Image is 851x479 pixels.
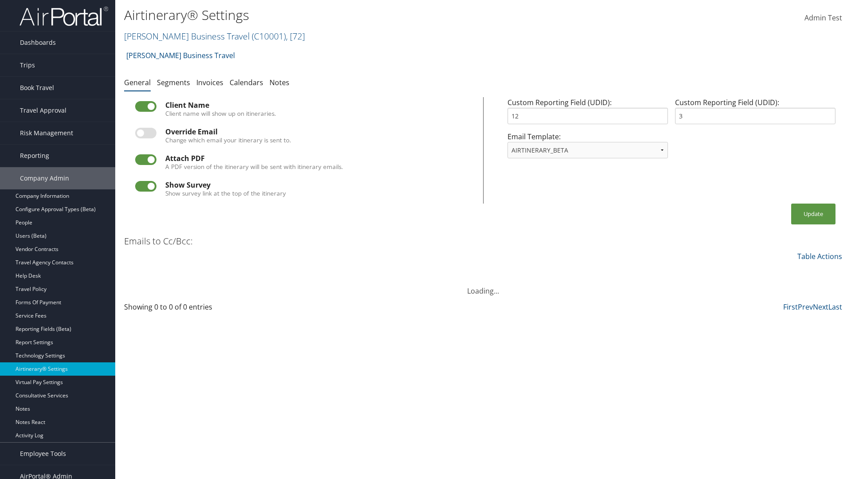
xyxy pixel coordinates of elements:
span: Trips [20,54,35,76]
div: Custom Reporting Field (UDID): [504,97,671,131]
span: Employee Tools [20,443,66,465]
div: Attach PDF [165,154,472,162]
div: Showing 0 to 0 of 0 entries [124,302,298,317]
a: Prev [798,302,813,312]
span: Company Admin [20,167,69,189]
span: Book Travel [20,77,54,99]
a: Notes [269,78,289,87]
div: Show Survey [165,181,472,189]
a: First [783,302,798,312]
span: Travel Approval [20,99,66,122]
a: General [124,78,151,87]
label: A PDF version of the itinerary will be sent with itinerary emails. [165,162,343,171]
a: Calendars [230,78,263,87]
h1: Airtinerary® Settings [124,6,603,24]
span: Risk Management [20,122,73,144]
h3: Emails to Cc/Bcc: [124,235,193,247]
span: Dashboards [20,31,56,54]
a: Admin Test [804,4,842,32]
img: airportal-logo.png [20,6,108,27]
a: Segments [157,78,190,87]
span: ( C10001 ) [252,30,286,42]
a: Table Actions [797,251,842,261]
a: [PERSON_NAME] Business Travel [124,30,305,42]
button: Update [791,204,835,224]
label: Change which email your itinerary is sent to. [165,136,291,145]
div: Custom Reporting Field (UDID): [671,97,839,131]
div: Client Name [165,101,472,109]
a: [PERSON_NAME] Business Travel [126,47,235,64]
div: Email Template: [504,131,671,165]
span: Reporting [20,145,49,167]
span: Admin Test [804,13,842,23]
label: Client name will show up on itineraries. [165,109,276,118]
label: Show survey link at the top of the itinerary [165,189,286,198]
a: Invoices [196,78,223,87]
a: Last [828,302,842,312]
span: , [ 72 ] [286,30,305,42]
div: Override Email [165,128,472,136]
div: Loading... [124,275,842,296]
a: Next [813,302,828,312]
